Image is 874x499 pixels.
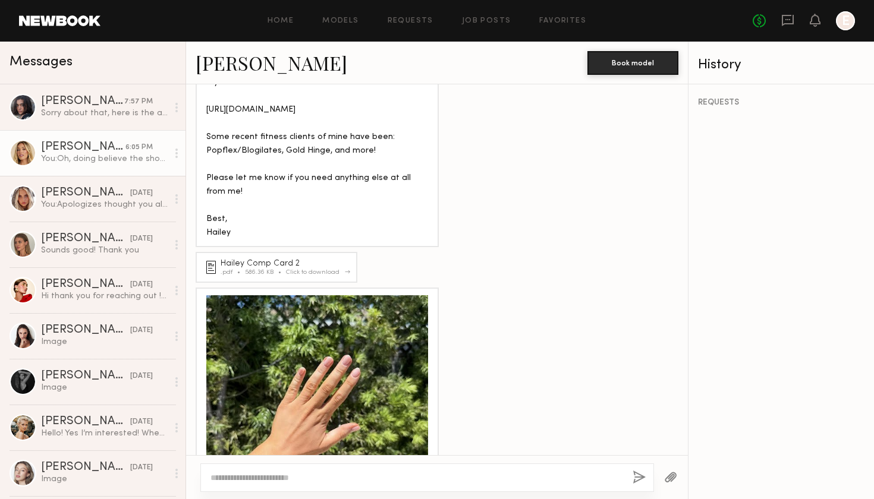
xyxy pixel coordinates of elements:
div: [PERSON_NAME] [41,279,130,290]
div: Sorry about that, here is the attachment [41,108,168,119]
a: Job Posts [462,17,511,25]
div: [PERSON_NAME] [41,233,130,245]
a: E [836,11,855,30]
a: [PERSON_NAME] [196,50,347,75]
div: Hello! Yes I’m interested! When is the photoshoot? I will be traveling for the next few weeks, so... [41,428,168,439]
div: [PERSON_NAME] [41,187,130,199]
div: Image [41,336,168,348]
div: [DATE] [130,371,153,382]
div: 6:05 PM [125,142,153,153]
div: [DATE] [130,188,153,199]
div: Image [41,382,168,393]
div: [DATE] [130,325,153,336]
div: You: Oh, doing believe the shoot date was shared earlier. It's [DATE] in the AM. [41,153,168,165]
div: [PERSON_NAME] [41,324,130,336]
div: [PERSON_NAME] [41,141,125,153]
div: .pdf [221,269,245,276]
div: Image [41,473,168,485]
div: Hi! Thank you for thinking of me. I am 100% comfortable and would love to work with you! You can ... [206,22,428,240]
div: [DATE] [130,233,153,245]
div: [PERSON_NAME] [41,96,124,108]
div: History [698,58,864,72]
div: REQUESTS [698,99,864,107]
button: Book model [587,51,678,75]
div: 7:57 PM [124,96,153,108]
a: Home [268,17,294,25]
span: Messages [10,55,73,69]
div: Click to download [286,269,347,276]
a: Requests [388,17,433,25]
a: Hailey Comp Card 2.pdf586.36 KBClick to download [206,260,350,276]
a: Book model [587,57,678,67]
div: 586.36 KB [245,269,286,276]
a: Favorites [539,17,586,25]
div: [PERSON_NAME] [41,370,130,382]
div: Sounds good! Thank you [41,245,168,256]
div: Hailey Comp Card 2 [221,260,350,268]
div: [PERSON_NAME] [41,416,130,428]
div: You: Apologizes thought you already had the information. It's [DATE] AM. [41,199,168,210]
div: [DATE] [130,279,153,290]
div: [DATE] [130,462,153,473]
div: [PERSON_NAME] [41,462,130,473]
div: Hi thank you for reaching out ! I am so sorry for my delay, I could potentially make that work I’... [41,290,168,302]
div: [DATE] [130,416,153,428]
a: Models [322,17,359,25]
